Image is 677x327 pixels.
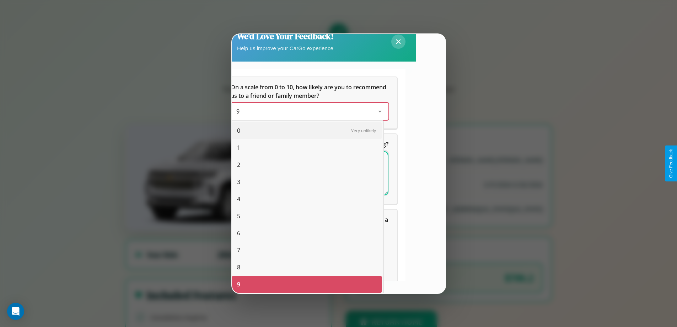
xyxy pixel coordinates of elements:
[237,30,334,42] h2: We'd Love Your Feedback!
[237,280,240,289] span: 9
[236,107,240,115] span: 9
[237,43,334,53] p: Help us improve your CarGo experience
[232,207,382,225] div: 5
[232,156,382,173] div: 2
[237,126,240,135] span: 0
[237,195,240,203] span: 4
[232,122,382,139] div: 0
[237,160,240,169] span: 2
[351,127,376,133] span: Very unlikely
[231,83,388,100] h5: On a scale from 0 to 10, how likely are you to recommend us to a friend or family member?
[237,229,240,237] span: 6
[237,178,240,186] span: 3
[222,77,397,128] div: On a scale from 0 to 10, how likely are you to recommend us to a friend or family member?
[237,212,240,220] span: 5
[237,263,240,271] span: 8
[668,149,673,178] div: Give Feedback
[232,293,382,310] div: 10
[232,190,382,207] div: 4
[232,242,382,259] div: 7
[237,143,240,152] span: 1
[237,246,240,254] span: 7
[7,303,24,320] div: Open Intercom Messenger
[231,216,389,232] span: Which of the following features do you value the most in a vehicle?
[232,259,382,276] div: 8
[232,139,382,156] div: 1
[231,103,388,120] div: On a scale from 0 to 10, how likely are you to recommend us to a friend or family member?
[232,173,382,190] div: 3
[232,276,382,293] div: 9
[231,140,388,148] span: What can we do to make your experience more satisfying?
[232,225,382,242] div: 6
